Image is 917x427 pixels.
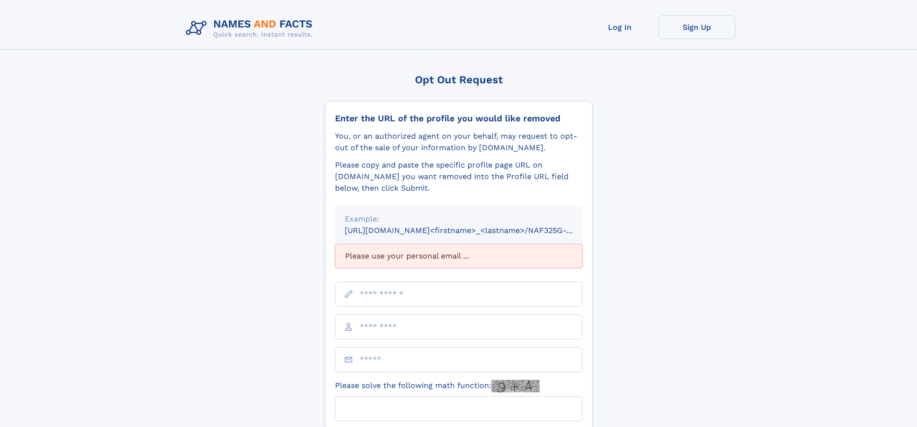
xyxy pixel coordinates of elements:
div: Please copy and paste the specific profile page URL on [DOMAIN_NAME] you want removed into the Pr... [335,159,582,194]
div: Enter the URL of the profile you would like removed [335,113,582,124]
div: You, or an authorized agent on your behalf, may request to opt-out of the sale of your informatio... [335,130,582,154]
a: Log In [581,15,659,39]
div: Example: [345,213,573,225]
img: Logo Names and Facts [182,15,321,41]
label: Please solve the following math function: [335,380,540,392]
small: [URL][DOMAIN_NAME]<firstname>_<lastname>/NAF325G-xxxxxxxx [345,226,601,235]
div: Opt Out Request [325,74,593,86]
div: Please use your personal email ... [335,244,582,268]
a: Sign Up [659,15,736,39]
